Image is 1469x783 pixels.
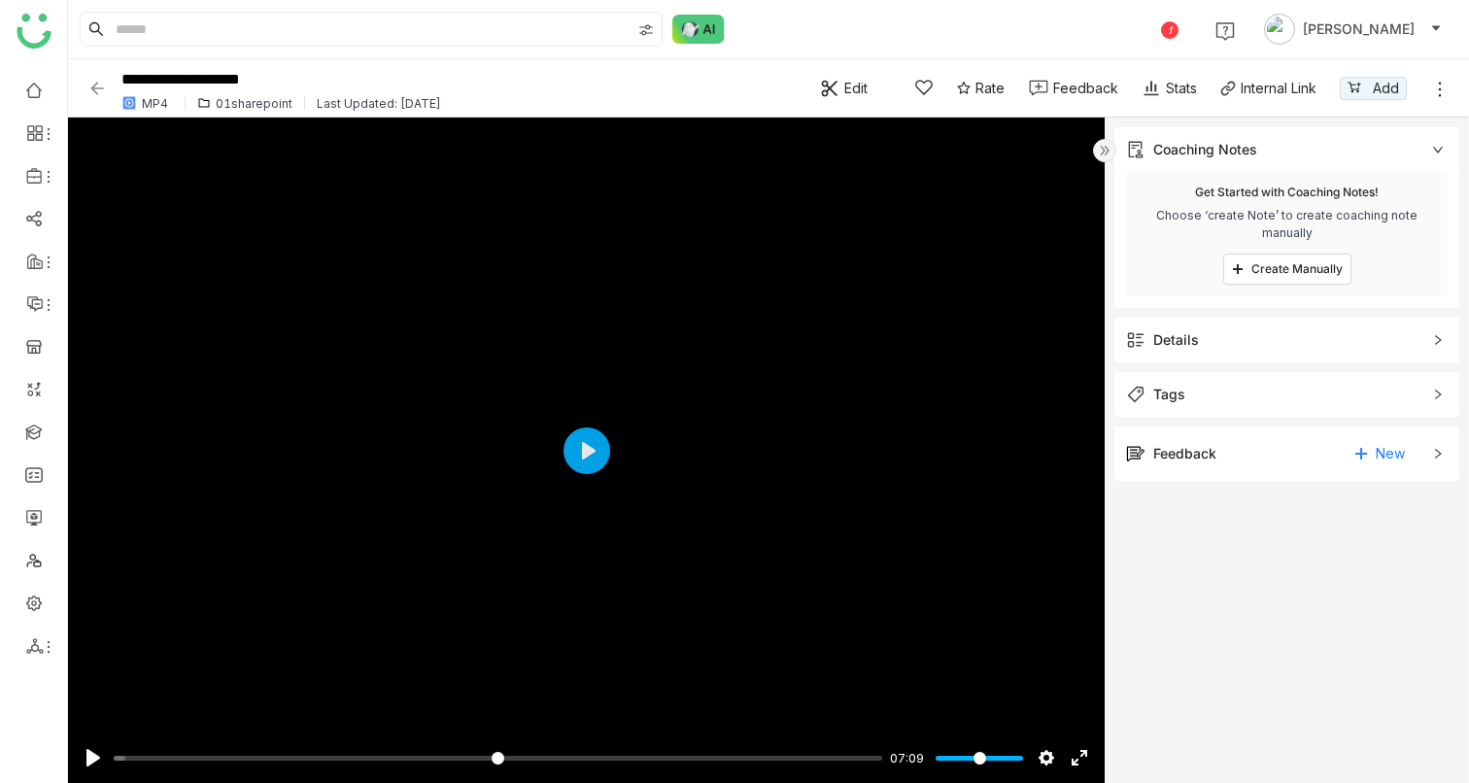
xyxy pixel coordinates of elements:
img: help.svg [1215,21,1235,41]
div: Details [1153,329,1199,351]
div: Feedback [1153,443,1216,464]
button: Play [78,742,109,773]
img: back [87,79,107,98]
div: Details [1114,318,1459,362]
input: Seek [114,749,882,767]
img: search-type.svg [638,22,654,38]
div: MP4 [142,96,168,111]
img: folder.svg [197,96,211,110]
input: Volume [936,749,1023,767]
div: 1 [1161,21,1179,39]
div: Tags [1153,384,1185,405]
div: Edit [844,78,868,98]
button: Play [564,427,610,474]
div: FeedbackNew [1114,426,1459,481]
div: Coaching Notes [1114,127,1459,172]
span: Rate [975,78,1005,98]
button: Add [1340,77,1407,100]
div: Tags [1114,372,1459,417]
button: [PERSON_NAME] [1260,14,1446,45]
div: Feedback [1053,78,1118,98]
span: New [1376,439,1405,468]
img: ask-buddy-normal.svg [672,15,725,44]
img: mp4.svg [121,95,137,111]
div: Choose ‘create Note’ to create coaching note manually [1138,207,1436,242]
div: Stats [1142,78,1197,98]
img: logo [17,14,51,49]
button: Create Manually [1223,254,1351,285]
span: Create Manually [1251,261,1343,277]
img: feedback-1.svg [1029,80,1048,96]
img: avatar [1264,14,1295,45]
img: stats.svg [1142,79,1161,98]
div: Get Started with Coaching Notes! [1195,184,1379,201]
div: 01sharepoint [216,96,292,111]
div: Internal Link [1241,78,1316,98]
div: Last Updated: [DATE] [317,96,441,111]
span: Add [1373,78,1399,99]
div: Coaching Notes [1153,139,1257,160]
span: [PERSON_NAME] [1303,18,1415,40]
div: Current time [885,747,929,768]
